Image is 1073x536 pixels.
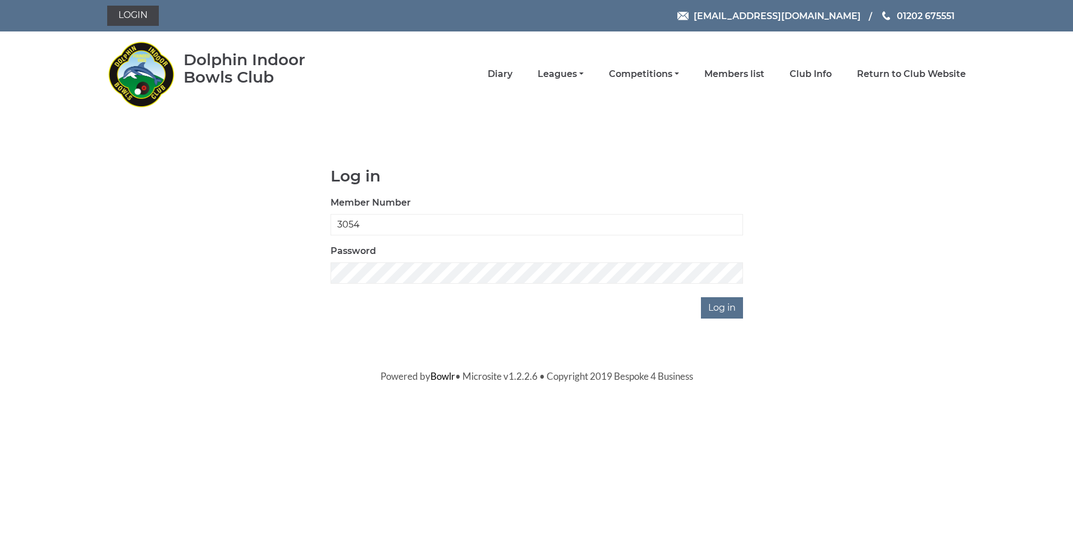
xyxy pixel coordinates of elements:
[380,370,693,382] span: Powered by • Microsite v1.2.2.6 • Copyright 2019 Bespoke 4 Business
[609,68,679,80] a: Competitions
[857,68,966,80] a: Return to Club Website
[701,297,743,319] input: Log in
[694,10,861,21] span: [EMAIL_ADDRESS][DOMAIN_NAME]
[882,11,890,20] img: Phone us
[331,196,411,210] label: Member Number
[430,370,455,382] a: Bowlr
[677,12,689,20] img: Email
[331,167,743,185] h1: Log in
[881,9,955,23] a: Phone us 01202 675551
[790,68,832,80] a: Club Info
[107,6,159,26] a: Login
[488,68,512,80] a: Diary
[538,68,584,80] a: Leagues
[897,10,955,21] span: 01202 675551
[184,51,341,86] div: Dolphin Indoor Bowls Club
[704,68,764,80] a: Members list
[677,9,861,23] a: Email [EMAIL_ADDRESS][DOMAIN_NAME]
[331,244,376,258] label: Password
[107,35,175,113] img: Dolphin Indoor Bowls Club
